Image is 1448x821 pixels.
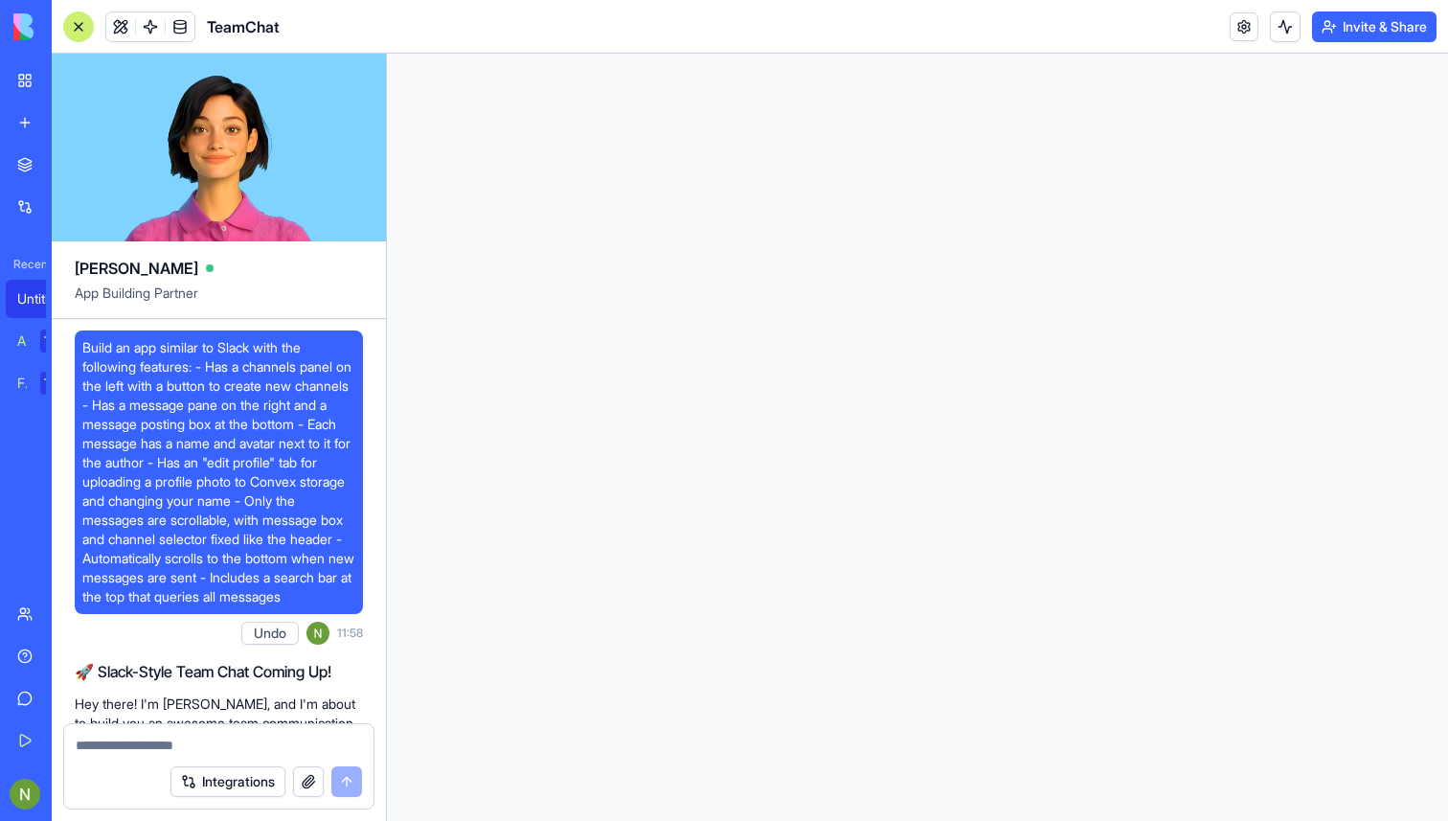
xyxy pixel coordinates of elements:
img: logo [13,13,132,40]
span: App Building Partner [75,284,363,318]
div: TRY [40,372,71,395]
a: Feedback FormTRY [6,364,82,402]
button: Invite & Share [1312,11,1437,42]
div: Untitled App [17,289,71,308]
div: TRY [40,330,71,353]
a: Untitled App [6,280,82,318]
span: Recent [6,257,46,272]
img: ACg8ocJJLK3DdklXXlCFcFnAkTHqCHPkaocScICFV0qAlKJSEbAnrQ=s96-c [306,622,329,645]
span: [PERSON_NAME] [75,257,198,280]
h2: 🚀 Slack-Style Team Chat Coming Up! [75,660,363,683]
div: AI Logo Generator [17,331,27,351]
a: AI Logo GeneratorTRY [6,322,82,360]
span: 11:58 [337,626,363,641]
button: Integrations [170,766,285,797]
img: ACg8ocJJLK3DdklXXlCFcFnAkTHqCHPkaocScICFV0qAlKJSEbAnrQ=s96-c [10,779,40,810]
span: Build an app similar to Slack with the following features: - Has a channels panel on the left wit... [82,338,355,606]
div: Feedback Form [17,374,27,393]
span: TeamChat [207,15,280,38]
p: Hey there! I'm [PERSON_NAME], and I'm about to build you an awesome team communication app with c... [75,695,363,771]
button: Undo [241,622,299,645]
